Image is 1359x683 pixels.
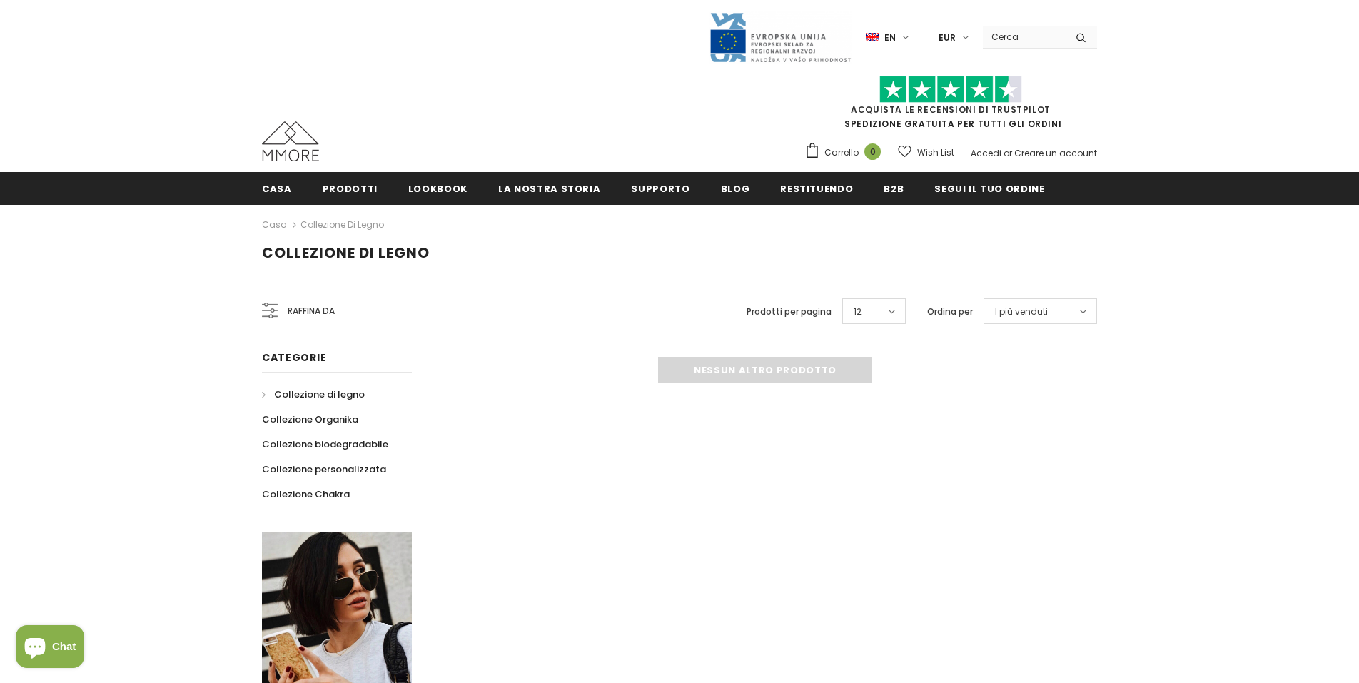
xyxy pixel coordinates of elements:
[631,172,689,204] a: supporto
[262,413,358,426] span: Collezione Organika
[934,172,1044,204] a: Segui il tuo ordine
[804,82,1097,130] span: SPEDIZIONE GRATUITA PER TUTTI GLI ORDINI
[498,182,600,196] span: La nostra storia
[851,103,1051,116] a: Acquista le recensioni di TrustPilot
[262,437,388,451] span: Collezione biodegradabile
[879,76,1022,103] img: Fidati di Pilot Stars
[11,625,89,672] inbox-online-store-chat: Shopify online store chat
[323,172,378,204] a: Prodotti
[262,121,319,161] img: Casi MMORE
[288,303,335,319] span: Raffina da
[983,26,1065,47] input: Search Site
[917,146,954,160] span: Wish List
[884,172,904,204] a: B2B
[262,482,350,507] a: Collezione Chakra
[780,182,853,196] span: Restituendo
[804,142,888,163] a: Carrello 0
[262,172,292,204] a: Casa
[721,182,750,196] span: Blog
[1014,147,1097,159] a: Creare un account
[971,147,1001,159] a: Accedi
[721,172,750,204] a: Blog
[854,305,862,319] span: 12
[747,305,832,319] label: Prodotti per pagina
[864,143,881,160] span: 0
[408,172,468,204] a: Lookbook
[939,31,956,45] span: EUR
[262,487,350,501] span: Collezione Chakra
[995,305,1048,319] span: I più venduti
[934,182,1044,196] span: Segui il tuo ordine
[323,182,378,196] span: Prodotti
[262,350,326,365] span: Categorie
[262,407,358,432] a: Collezione Organika
[824,146,859,160] span: Carrello
[408,182,468,196] span: Lookbook
[898,140,954,165] a: Wish List
[262,243,430,263] span: Collezione di legno
[709,11,852,64] img: Javni Razpis
[262,216,287,233] a: Casa
[1004,147,1012,159] span: or
[262,432,388,457] a: Collezione biodegradabile
[300,218,384,231] a: Collezione di legno
[709,31,852,43] a: Javni Razpis
[780,172,853,204] a: Restituendo
[866,31,879,44] img: i-lang-1.png
[498,172,600,204] a: La nostra storia
[262,457,386,482] a: Collezione personalizzata
[631,182,689,196] span: supporto
[884,182,904,196] span: B2B
[884,31,896,45] span: en
[927,305,973,319] label: Ordina per
[262,382,365,407] a: Collezione di legno
[262,182,292,196] span: Casa
[262,462,386,476] span: Collezione personalizzata
[274,388,365,401] span: Collezione di legno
